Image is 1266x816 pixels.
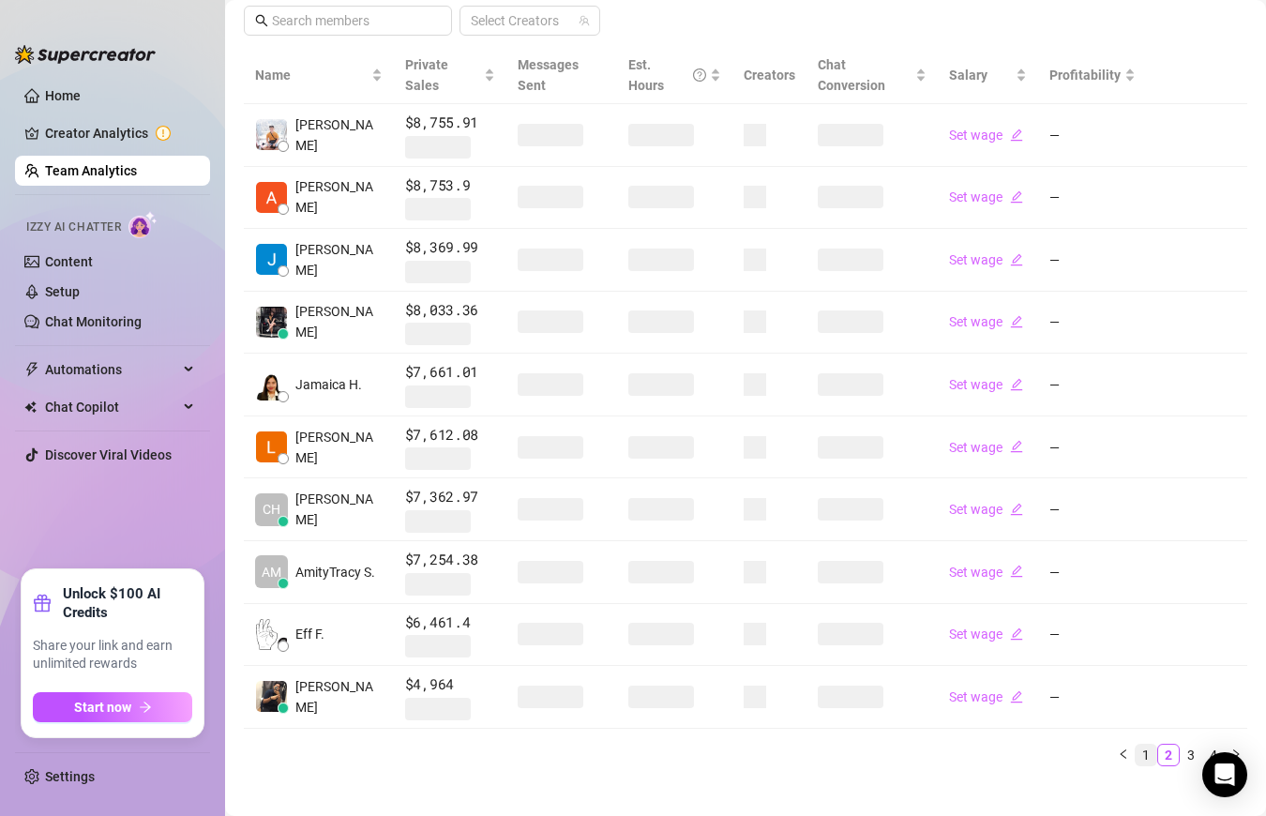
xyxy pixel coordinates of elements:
[256,307,287,338] img: Arianna Aguilar
[256,681,287,712] img: Sean Carino
[74,700,131,715] span: Start now
[949,68,987,83] span: Salary
[1181,745,1201,765] a: 3
[45,392,178,422] span: Chat Copilot
[63,584,192,622] strong: Unlock $100 AI Credits
[1225,744,1247,766] button: right
[949,189,1023,204] a: Set wageedit
[405,486,495,508] span: $7,362.97
[405,299,495,322] span: $8,033.36
[1038,478,1147,541] td: —
[1180,744,1202,766] li: 3
[1038,229,1147,292] td: —
[256,431,287,462] img: Lexter Ore
[1112,744,1135,766] li: Previous Page
[405,673,495,696] span: $4,964
[45,447,172,462] a: Discover Viral Videos
[139,701,152,714] span: arrow-right
[628,54,706,96] div: Est. Hours
[295,176,383,218] span: [PERSON_NAME]
[1038,292,1147,355] td: —
[1038,541,1147,604] td: —
[1118,748,1129,760] span: left
[1136,745,1156,765] a: 1
[1010,128,1023,142] span: edit
[1038,354,1147,416] td: —
[33,692,192,722] button: Start nowarrow-right
[256,370,287,400] img: Jamaica Hurtado
[405,361,495,384] span: $7,661.01
[1010,565,1023,578] span: edit
[256,244,287,275] img: Rupert T.
[949,689,1023,704] a: Set wageedit
[256,619,287,650] img: Eff Francisco
[949,314,1023,329] a: Set wageedit
[263,499,280,520] span: CH
[949,377,1023,392] a: Set wageedit
[1049,68,1121,83] span: Profitability
[732,47,806,104] th: Creators
[295,114,383,156] span: [PERSON_NAME]
[405,612,495,634] span: $6,461.4
[1010,315,1023,328] span: edit
[295,427,383,468] span: [PERSON_NAME]
[1135,744,1157,766] li: 1
[256,182,287,213] img: Adrian Custodio
[15,45,156,64] img: logo-BBDzfeDw.svg
[45,254,93,269] a: Content
[579,15,590,26] span: team
[949,502,1023,517] a: Set wageedit
[1038,104,1147,167] td: —
[949,252,1023,267] a: Set wageedit
[295,239,383,280] span: [PERSON_NAME]
[1225,744,1247,766] li: Next Page
[1202,744,1225,766] li: 4
[26,219,121,236] span: Izzy AI Chatter
[255,65,368,85] span: Name
[295,301,383,342] span: [PERSON_NAME]
[693,54,706,96] span: question-circle
[295,374,362,395] span: Jamaica H.
[1203,745,1224,765] a: 4
[45,118,195,148] a: Creator Analytics exclamation-circle
[405,174,495,197] span: $8,753.9
[45,355,178,385] span: Automations
[24,400,37,414] img: Chat Copilot
[1038,167,1147,230] td: —
[1230,748,1242,760] span: right
[949,128,1023,143] a: Set wageedit
[518,57,579,93] span: Messages Sent
[295,489,383,530] span: [PERSON_NAME]
[45,284,80,299] a: Setup
[1158,745,1179,765] a: 2
[45,88,81,103] a: Home
[1010,190,1023,204] span: edit
[1010,378,1023,391] span: edit
[1157,744,1180,766] li: 2
[45,314,142,329] a: Chat Monitoring
[1010,627,1023,641] span: edit
[262,562,281,582] span: AM
[24,362,39,377] span: thunderbolt
[1112,744,1135,766] button: left
[949,565,1023,580] a: Set wageedit
[405,112,495,134] span: $8,755.91
[45,163,137,178] a: Team Analytics
[33,594,52,612] span: gift
[1010,690,1023,703] span: edit
[1010,503,1023,516] span: edit
[255,14,268,27] span: search
[128,211,158,238] img: AI Chatter
[45,769,95,784] a: Settings
[1202,752,1247,797] div: Open Intercom Messenger
[1010,440,1023,453] span: edit
[1010,253,1023,266] span: edit
[405,424,495,446] span: $7,612.08
[949,440,1023,455] a: Set wageedit
[295,562,375,582] span: AmityTracy S.
[33,637,192,673] span: Share your link and earn unlimited rewards
[295,624,324,644] span: Eff F.
[949,627,1023,642] a: Set wageedit
[405,57,448,93] span: Private Sales
[244,47,394,104] th: Name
